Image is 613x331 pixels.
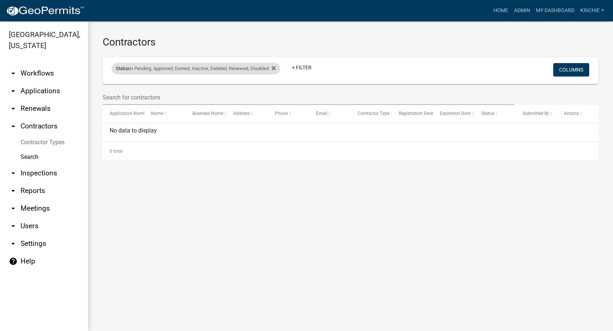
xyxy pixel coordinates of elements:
[103,105,144,123] datatable-header-cell: Application Number
[474,105,516,123] datatable-header-cell: Status
[227,105,268,123] datatable-header-cell: Address
[9,87,18,95] i: arrow_drop_down
[103,90,514,105] input: Search for contractors
[357,111,389,116] span: Contractor Type
[440,111,470,116] span: Expiration Date
[9,239,18,248] i: arrow_drop_down
[9,169,18,178] i: arrow_drop_down
[9,104,18,113] i: arrow_drop_down
[192,111,223,116] span: Business Name
[533,4,577,18] a: My Dashboard
[275,111,288,116] span: Phone
[577,4,607,18] a: krichie
[316,111,327,116] span: Email
[110,111,150,116] span: Application Number
[144,105,186,123] datatable-header-cell: Name
[399,111,433,116] span: Registration Date
[9,69,18,78] i: arrow_drop_down
[481,111,494,116] span: Status
[286,61,317,74] a: + Filter
[268,105,309,123] datatable-header-cell: Phone
[309,105,350,123] datatable-header-cell: Email
[553,63,589,76] button: Columns
[116,66,129,71] span: Status
[185,105,227,123] datatable-header-cell: Business Name
[151,111,163,116] span: Name
[516,105,557,123] datatable-header-cell: Submitted By
[523,111,549,116] span: Submitted By
[392,105,433,123] datatable-header-cell: Registration Date
[511,4,533,18] a: Admin
[564,111,579,116] span: Actions
[111,63,280,74] div: in Pending, Approved, Denied, Inactive, Deleted, Renewed, Disabled
[9,204,18,213] i: arrow_drop_down
[103,123,598,142] div: No data to display
[557,105,598,123] datatable-header-cell: Actions
[9,122,18,131] i: arrow_drop_up
[9,257,18,266] i: help
[491,4,511,18] a: Home
[433,105,474,123] datatable-header-cell: Expiration Date
[103,142,598,160] div: 0 total
[9,222,18,230] i: arrow_drop_down
[350,105,392,123] datatable-header-cell: Contractor Type
[9,186,18,195] i: arrow_drop_down
[234,111,250,116] span: Address
[103,36,598,48] h3: Contractors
